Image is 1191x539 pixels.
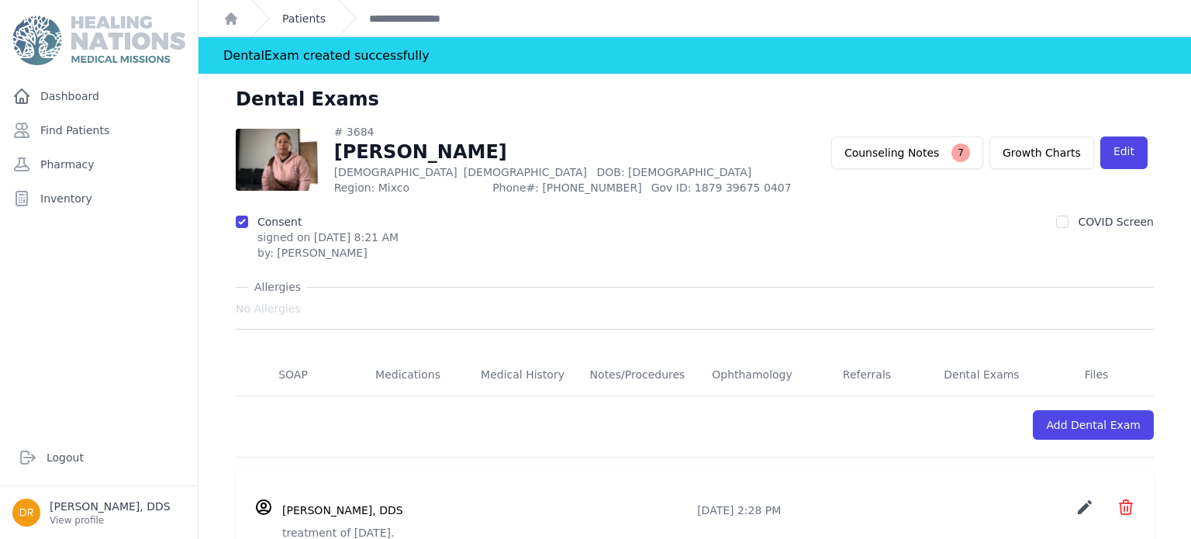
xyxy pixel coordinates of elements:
[334,140,810,164] h1: [PERSON_NAME]
[492,180,641,195] span: Phone#: [PHONE_NUMBER]
[248,279,307,295] span: Allergies
[1075,498,1094,517] i: create
[465,354,580,396] a: Medical History
[334,124,810,140] div: # 3684
[951,143,970,162] span: 7
[695,354,810,396] a: Ophthamology
[651,180,810,195] span: Gov ID: 1879 39675 0407
[50,514,171,527] p: View profile
[282,503,403,518] h3: [PERSON_NAME], DDS
[1039,354,1154,396] a: Files
[924,354,1039,396] a: Dental Exams
[580,354,695,396] a: Notes/Procedures
[697,503,781,518] p: [DATE] 2:28 PM
[596,166,751,178] span: DOB: [DEMOGRAPHIC_DATA]
[334,164,810,180] p: [DEMOGRAPHIC_DATA]
[1100,136,1148,169] a: Edit
[50,499,171,514] p: [PERSON_NAME], DDS
[12,442,185,473] a: Logout
[1075,505,1098,520] a: create
[334,180,483,195] span: Region: Mixco
[12,16,185,65] img: Medical Missions EMR
[257,216,302,228] label: Consent
[236,87,379,112] h1: Dental Exams
[6,183,192,214] a: Inventory
[1078,216,1154,228] label: COVID Screen
[350,354,465,396] a: Medications
[831,136,983,169] button: Counseling Notes7
[223,37,430,74] div: DentalExam created successfully
[236,354,350,396] a: SOAP
[6,81,192,112] a: Dashboard
[6,149,192,180] a: Pharmacy
[236,129,319,191] img: hzQAAAAldEVYdGRhdGU6bW9kaWZ5ADIwMjUtMDYtMTJUMTQ6MjI6MDIrMDA6MDA9Ij+IAAAAAElFTkSuQmCC
[1033,410,1154,440] a: Add Dental Exam
[236,354,1154,396] nav: Tabs
[257,245,399,261] div: by: [PERSON_NAME]
[6,115,192,146] a: Find Patients
[464,166,587,178] span: [DEMOGRAPHIC_DATA]
[282,11,326,26] a: Patients
[12,499,185,527] a: [PERSON_NAME], DDS View profile
[198,37,1191,74] div: Notification
[236,301,301,316] span: No Allergies
[257,230,399,245] p: signed on [DATE] 8:21 AM
[989,136,1094,169] a: Growth Charts
[810,354,924,396] a: Referrals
